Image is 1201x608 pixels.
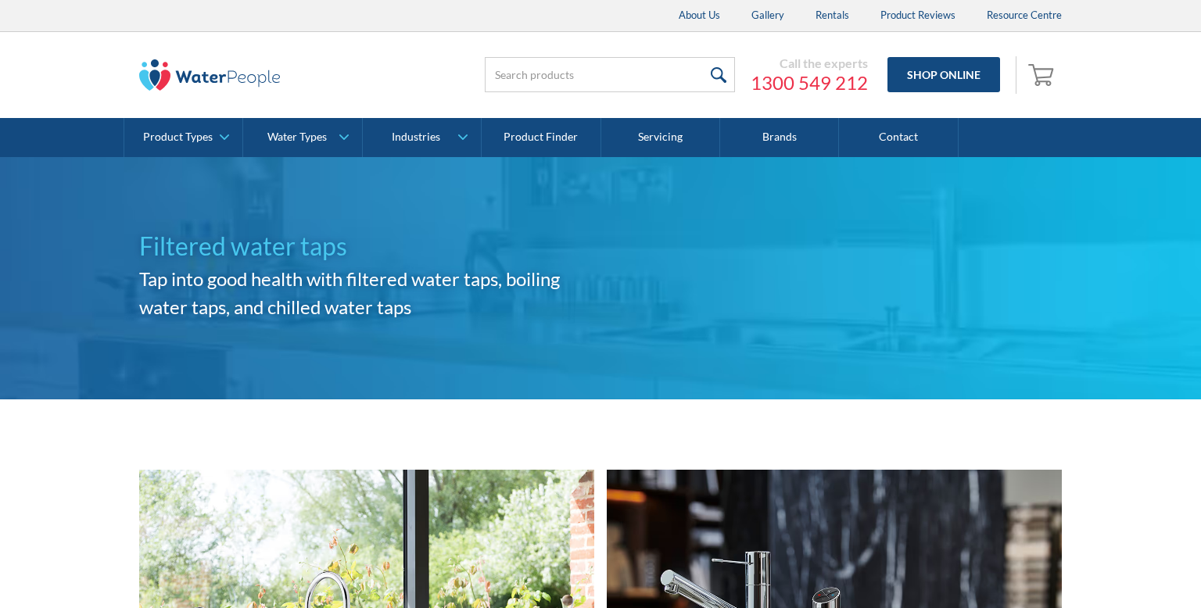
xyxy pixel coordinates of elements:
img: shopping cart [1028,62,1058,87]
div: Water Types [267,131,327,144]
a: Water Types [243,118,361,157]
a: Servicing [601,118,720,157]
a: Contact [839,118,958,157]
a: Product Types [124,118,242,157]
div: Call the experts [751,55,868,71]
h2: Tap into good health with filtered water taps, boiling water taps, and chilled water taps [139,265,600,321]
a: Shop Online [887,57,1000,92]
div: Industries [392,131,440,144]
img: The Water People [139,59,280,91]
a: 1300 549 212 [751,71,868,95]
a: Brands [720,118,839,157]
a: Product Finder [482,118,600,157]
div: Product Types [143,131,213,144]
h1: Filtered water taps [139,227,600,265]
input: Search products [485,57,735,92]
a: Industries [363,118,481,157]
a: Open cart [1024,56,1062,94]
